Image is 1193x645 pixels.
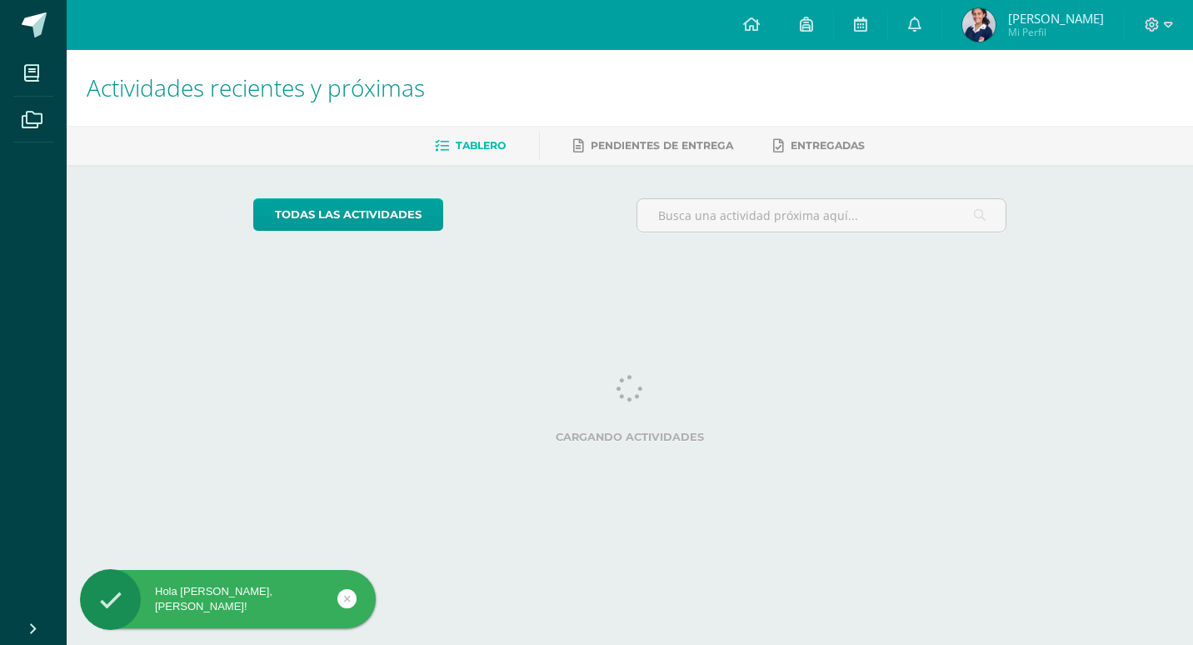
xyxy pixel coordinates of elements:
a: Entregadas [773,132,865,159]
img: e02daa564f9ae22352469c3b1ab1c877.png [962,8,996,42]
a: Pendientes de entrega [573,132,733,159]
a: todas las Actividades [253,198,443,231]
span: Tablero [456,139,506,152]
span: [PERSON_NAME] [1008,10,1104,27]
span: Entregadas [791,139,865,152]
span: Actividades recientes y próximas [87,72,425,103]
a: Tablero [435,132,506,159]
label: Cargando actividades [253,431,1007,443]
div: Hola [PERSON_NAME], [PERSON_NAME]! [80,584,376,614]
span: Pendientes de entrega [591,139,733,152]
span: Mi Perfil [1008,25,1104,39]
input: Busca una actividad próxima aquí... [637,199,1006,232]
